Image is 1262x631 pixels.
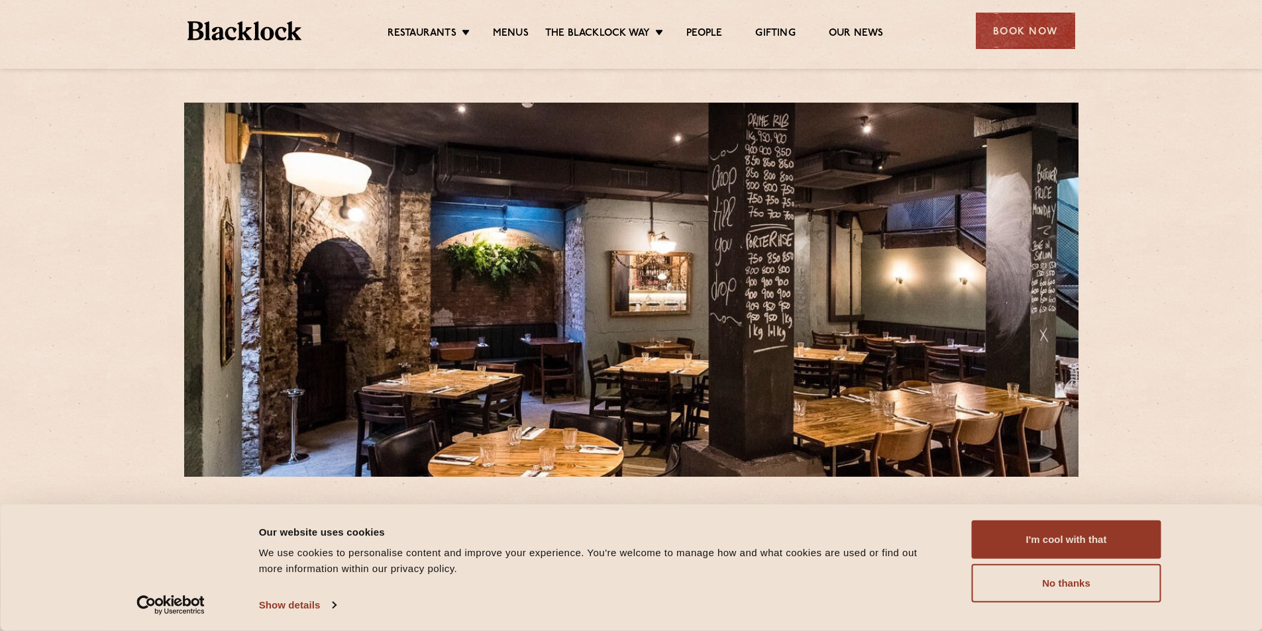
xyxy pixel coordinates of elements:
[113,595,229,615] a: Usercentrics Cookiebot - opens in a new window
[259,595,336,615] a: Show details
[755,27,795,42] a: Gifting
[493,27,529,42] a: Menus
[829,27,884,42] a: Our News
[686,27,722,42] a: People
[976,13,1075,49] div: Book Now
[259,545,942,577] div: We use cookies to personalise content and improve your experience. You're welcome to manage how a...
[388,27,456,42] a: Restaurants
[187,21,302,40] img: BL_Textured_Logo-footer-cropped.svg
[972,520,1161,559] button: I'm cool with that
[545,27,650,42] a: The Blacklock Way
[259,524,942,540] div: Our website uses cookies
[972,564,1161,603] button: No thanks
